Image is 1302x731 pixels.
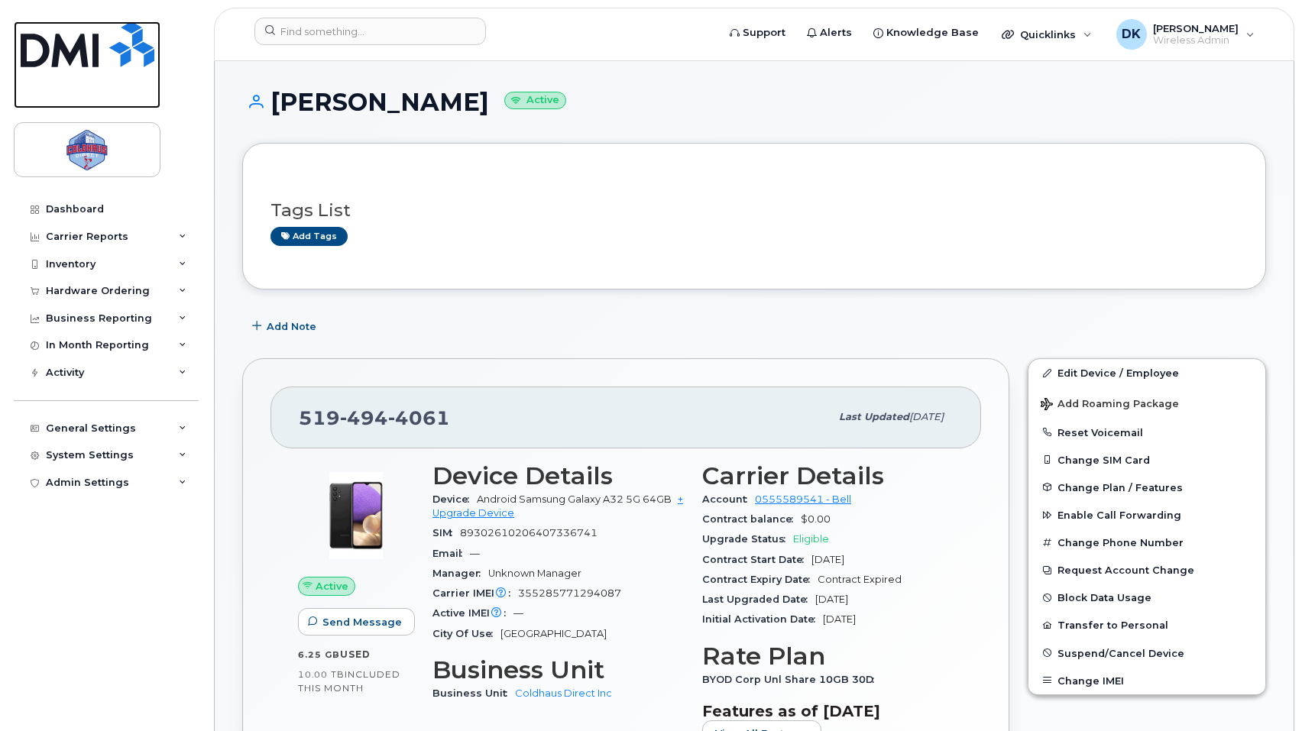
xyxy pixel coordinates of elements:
[702,462,954,490] h3: Carrier Details
[470,548,480,559] span: —
[298,649,340,660] span: 6.25 GB
[1057,509,1181,521] span: Enable Call Forwarding
[1028,667,1265,694] button: Change IMEI
[267,319,316,334] span: Add Note
[1028,474,1265,501] button: Change Plan / Features
[432,462,684,490] h3: Device Details
[839,411,909,422] span: Last updated
[270,227,348,246] a: Add tags
[702,702,954,720] h3: Features as of [DATE]
[299,406,450,429] span: 519
[432,548,470,559] span: Email
[755,493,851,505] a: 0555589541 - Bell
[298,668,400,694] span: included this month
[488,568,581,579] span: Unknown Manager
[310,470,402,561] img: image20231002-3703462-j7kn5n.jpeg
[432,607,513,619] span: Active IMEI
[702,613,823,625] span: Initial Activation Date
[513,607,523,619] span: —
[460,527,598,539] span: 89302610206407336741
[1028,529,1265,556] button: Change Phone Number
[1028,639,1265,667] button: Suspend/Cancel Device
[242,312,329,340] button: Add Note
[811,554,844,565] span: [DATE]
[702,594,815,605] span: Last Upgraded Date
[1028,556,1265,584] button: Request Account Change
[1028,584,1265,611] button: Block Data Usage
[477,493,672,505] span: Android Samsung Galaxy A32 5G 64GB
[1028,611,1265,639] button: Transfer to Personal
[432,656,684,684] h3: Business Unit
[909,411,944,422] span: [DATE]
[702,674,882,685] span: BYOD Corp Unl Share 10GB 30D
[815,594,848,605] span: [DATE]
[500,628,607,639] span: [GEOGRAPHIC_DATA]
[1028,359,1265,387] a: Edit Device / Employee
[1057,481,1183,493] span: Change Plan / Features
[1028,419,1265,446] button: Reset Voicemail
[702,513,801,525] span: Contract balance
[823,613,856,625] span: [DATE]
[702,642,954,670] h3: Rate Plan
[432,527,460,539] span: SIM
[432,687,515,699] span: Business Unit
[340,649,371,660] span: used
[298,608,415,636] button: Send Message
[316,579,348,594] span: Active
[432,568,488,579] span: Manager
[432,628,500,639] span: City Of Use
[702,533,793,545] span: Upgrade Status
[1028,387,1265,419] button: Add Roaming Package
[702,574,818,585] span: Contract Expiry Date
[518,587,621,599] span: 355285771294087
[388,406,450,429] span: 4061
[702,554,811,565] span: Contract Start Date
[340,406,388,429] span: 494
[504,92,566,109] small: Active
[432,493,477,505] span: Device
[432,587,518,599] span: Carrier IMEI
[1041,398,1179,412] span: Add Roaming Package
[702,493,755,505] span: Account
[1057,647,1184,658] span: Suspend/Cancel Device
[1028,501,1265,529] button: Enable Call Forwarding
[298,669,345,680] span: 10.00 TB
[1028,446,1265,474] button: Change SIM Card
[793,533,829,545] span: Eligible
[322,615,402,629] span: Send Message
[818,574,902,585] span: Contract Expired
[242,89,1266,115] h1: [PERSON_NAME]
[801,513,831,525] span: $0.00
[270,201,1238,220] h3: Tags List
[515,687,612,699] a: Coldhaus Direct Inc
